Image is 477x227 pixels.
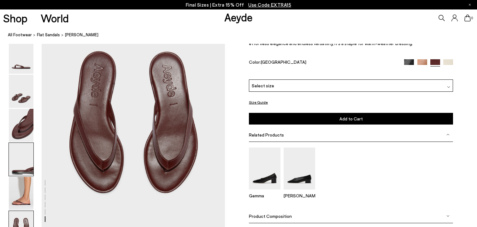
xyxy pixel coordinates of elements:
[65,32,98,38] span: [PERSON_NAME]
[9,75,33,108] img: Melody Leather Thong Sandal - Image 2
[249,132,284,137] span: Related Products
[249,59,397,66] div: Color:
[8,26,477,44] nav: breadcrumb
[339,116,363,121] span: Add to Cart
[9,143,33,176] img: Melody Leather Thong Sandal - Image 4
[284,185,315,198] a: Delia Low-Heeled Ballet Pumps [PERSON_NAME]
[3,13,27,24] a: Shop
[186,1,291,9] p: Final Sizes | Extra 15% Off
[249,213,292,219] span: Product Composition
[284,193,315,198] p: [PERSON_NAME]
[9,177,33,210] img: Melody Leather Thong Sandal - Image 5
[249,148,280,189] img: Gemma Block Heel Pumps
[8,32,32,38] a: All Footwear
[261,59,306,64] span: [GEOGRAPHIC_DATA]
[446,133,450,136] img: svg%3E
[9,41,33,74] img: Melody Leather Thong Sandal - Image 1
[249,193,280,198] p: Gemma
[41,13,69,24] a: World
[471,16,474,20] span: 0
[224,10,253,24] a: Aeyde
[9,109,33,142] img: Melody Leather Thong Sandal - Image 3
[446,214,450,218] img: svg%3E
[447,85,450,89] img: svg%3E
[464,15,471,21] a: 0
[284,148,315,189] img: Delia Low-Heeled Ballet Pumps
[37,32,60,37] span: Flat Sandals
[37,32,60,38] a: Flat Sandals
[248,2,291,8] span: Navigate to /collections/ss25-final-sizes
[252,82,274,89] span: Select size
[249,113,453,125] button: Add to Cart
[249,185,280,198] a: Gemma Block Heel Pumps Gemma
[249,98,268,106] button: Size Guide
